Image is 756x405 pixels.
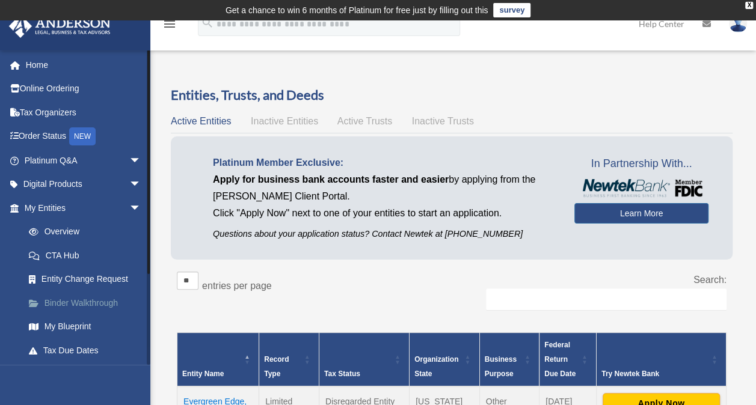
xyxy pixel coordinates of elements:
th: Organization State: Activate to sort [409,333,479,387]
div: Try Newtek Bank [601,367,708,381]
th: Try Newtek Bank : Activate to sort [596,333,726,387]
div: close [745,2,753,9]
div: Get a chance to win 6 months of Platinum for free just by filling out this [226,3,488,17]
i: search [201,16,214,29]
a: My Blueprint [17,315,159,339]
label: entries per page [202,281,272,291]
p: Click "Apply Now" next to one of your entities to start an application. [213,205,556,222]
a: Home [8,53,159,77]
a: menu [162,21,177,31]
a: My Entitiesarrow_drop_down [8,196,159,220]
p: by applying from the [PERSON_NAME] Client Portal. [213,171,556,205]
th: Record Type: Activate to sort [259,333,319,387]
label: Search: [693,275,727,285]
span: Tax Status [324,370,360,378]
a: Tax Due Dates [17,338,159,362]
a: Platinum Q&Aarrow_drop_down [8,148,159,172]
th: Tax Status: Activate to sort [319,333,409,387]
span: Apply for business bank accounts faster and easier [213,174,449,184]
span: Inactive Trusts [412,116,474,126]
span: Inactive Entities [251,116,318,126]
p: Platinum Member Exclusive: [213,154,556,171]
span: Federal Return Due Date [544,341,576,378]
p: Questions about your application status? Contact Newtek at [PHONE_NUMBER] [213,227,556,242]
a: Tax Organizers [8,100,159,124]
i: menu [162,17,177,31]
span: Active Entities [171,116,231,126]
span: In Partnership With... [574,154,708,174]
th: Federal Return Due Date: Activate to sort [539,333,597,387]
a: Binder Walkthrough [17,291,159,315]
span: Entity Name [182,370,224,378]
img: User Pic [729,15,747,32]
a: Overview [17,220,153,244]
a: Order StatusNEW [8,124,159,149]
a: CTA Hub [17,243,159,267]
span: Active Trusts [337,116,393,126]
img: Anderson Advisors Platinum Portal [5,14,114,38]
a: Digital Productsarrow_drop_down [8,172,159,196]
span: Business Purpose [485,355,517,378]
a: Learn More [574,203,708,224]
a: Entity Change Request [17,267,159,291]
th: Business Purpose: Activate to sort [479,333,539,387]
span: arrow_drop_down [129,362,153,387]
span: Record Type [264,355,289,378]
th: Entity Name: Activate to invert sorting [177,333,259,387]
span: arrow_drop_down [129,172,153,197]
a: survey [493,3,530,17]
h3: Entities, Trusts, and Deeds [171,86,733,105]
a: Online Ordering [8,77,159,101]
a: My Anderson Teamarrow_drop_down [8,362,159,386]
span: arrow_drop_down [129,196,153,221]
span: arrow_drop_down [129,148,153,173]
span: Organization State [414,355,458,378]
div: NEW [69,127,96,145]
img: NewtekBankLogoSM.png [580,179,702,197]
